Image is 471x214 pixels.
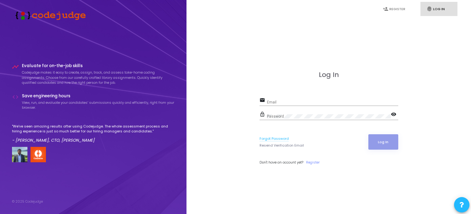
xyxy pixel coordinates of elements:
img: company-logo [31,147,46,162]
p: Codejudge makes it easy to create, assign, track, and assess take-home coding assignments. Choose... [22,70,175,85]
p: View, run, and evaluate your candidates’ submissions quickly and efficiently, right from your bro... [22,100,175,110]
input: Email [267,100,398,104]
a: fingerprintLog In [420,2,457,16]
a: Register [306,160,320,165]
h3: Log In [260,71,398,79]
em: - [PERSON_NAME], CTO, [PERSON_NAME] [12,137,95,143]
i: code [12,94,19,100]
div: © 2025 Codejudge [12,199,43,204]
p: "We've seen amazing results after using Codejudge. The whole assessment process and hiring experi... [12,124,175,134]
h4: Save engineering hours [22,94,175,99]
mat-icon: email [260,97,267,104]
i: person_add [383,6,388,12]
a: Forgot Password [260,136,289,141]
i: timeline [12,63,19,70]
i: fingerprint [427,6,432,12]
img: user image [12,147,27,162]
a: Resend Verification Email [260,143,304,148]
mat-icon: lock_outline [260,111,267,119]
a: person_addRegister [377,2,414,16]
button: Log In [368,134,398,150]
mat-icon: visibility [391,111,398,119]
span: Don't have an account yet? [260,160,303,165]
h4: Evaluate for on-the-job skills [22,63,175,68]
